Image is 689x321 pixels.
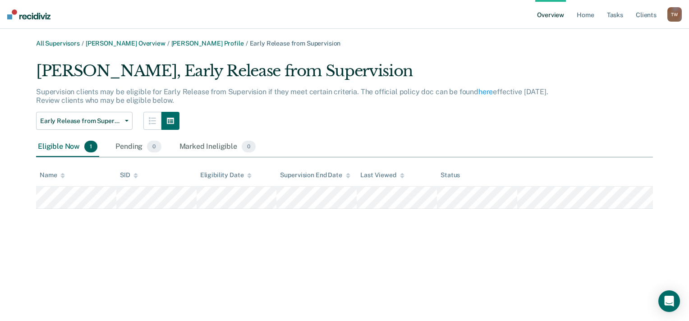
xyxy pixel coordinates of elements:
span: Early Release from Supervision [40,117,121,125]
div: Marked Ineligible0 [178,137,258,157]
div: SID [120,171,138,179]
span: Early Release from Supervision [250,40,341,47]
span: 0 [242,141,256,152]
a: here [478,87,493,96]
span: 0 [147,141,161,152]
div: T W [667,7,682,22]
img: Recidiviz [7,9,51,19]
div: Eligible Now1 [36,137,99,157]
div: Last Viewed [360,171,404,179]
a: [PERSON_NAME] Profile [171,40,244,47]
div: Eligibility Date [200,171,252,179]
div: Status [441,171,460,179]
span: / [165,40,171,47]
button: Early Release from Supervision [36,112,133,130]
p: Supervision clients may be eligible for Early Release from Supervision if they meet certain crite... [36,87,548,105]
span: 1 [84,141,97,152]
button: TW [667,7,682,22]
span: / [244,40,250,47]
a: All Supervisors [36,40,80,47]
span: / [80,40,86,47]
div: Open Intercom Messenger [658,290,680,312]
div: Pending0 [114,137,163,157]
a: [PERSON_NAME] Overview [86,40,165,47]
div: Name [40,171,65,179]
div: [PERSON_NAME], Early Release from Supervision [36,62,553,87]
div: Supervision End Date [280,171,350,179]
